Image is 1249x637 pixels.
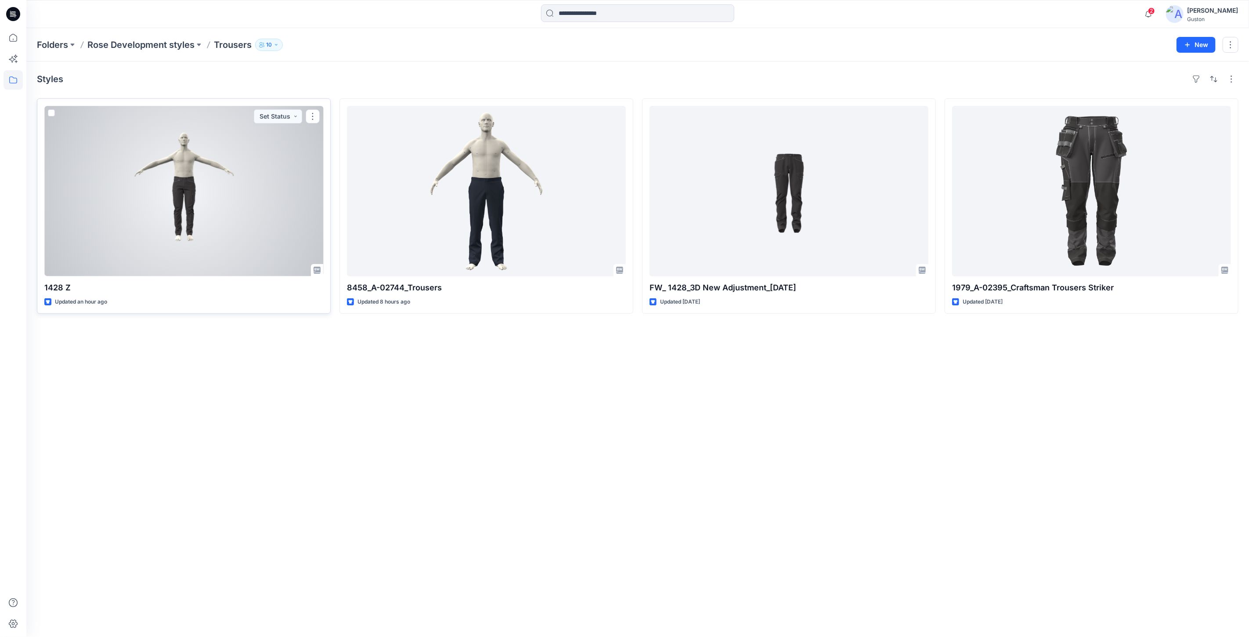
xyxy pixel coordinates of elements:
a: Rose Development styles [87,39,195,51]
p: Updated [DATE] [963,297,1003,307]
a: FW_ 1428_3D New Adjustment_09-09-2025 [650,106,928,276]
p: FW_ 1428_3D New Adjustment_[DATE] [650,282,928,294]
p: Updated 8 hours ago [357,297,410,307]
a: Folders [37,39,68,51]
button: 10 [255,39,283,51]
p: 1428 Z [44,282,323,294]
span: 2 [1148,7,1155,14]
button: New [1177,37,1216,53]
a: 8458_A-02744_Trousers [347,106,626,276]
a: 1979_A-02395_Craftsman Trousers Striker [952,106,1231,276]
p: Trousers [214,39,252,51]
a: 1428 Z [44,106,323,276]
div: Guston [1187,16,1238,22]
p: 10 [266,40,272,50]
p: 1979_A-02395_Craftsman Trousers Striker [952,282,1231,294]
img: avatar [1166,5,1184,23]
div: [PERSON_NAME] [1187,5,1238,16]
p: 8458_A-02744_Trousers [347,282,626,294]
p: Updated [DATE] [660,297,700,307]
p: Updated an hour ago [55,297,107,307]
h4: Styles [37,74,63,84]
